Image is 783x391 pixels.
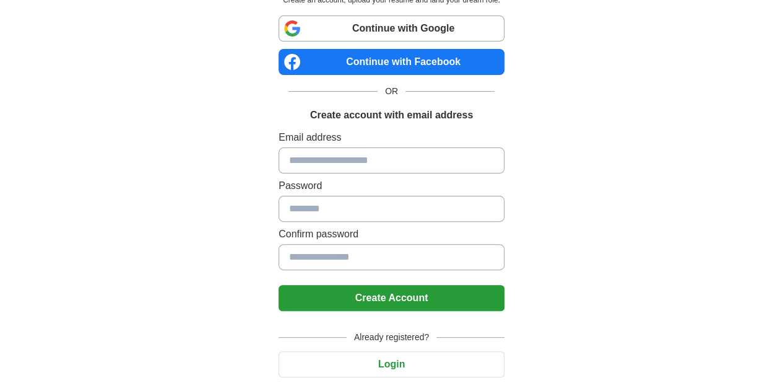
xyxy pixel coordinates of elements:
[279,351,504,377] button: Login
[310,108,473,123] h1: Create account with email address
[279,359,504,369] a: Login
[279,178,504,193] label: Password
[279,49,504,75] a: Continue with Facebook
[279,227,504,242] label: Confirm password
[347,331,436,344] span: Already registered?
[279,130,504,145] label: Email address
[378,85,405,98] span: OR
[279,285,504,311] button: Create Account
[279,15,504,42] a: Continue with Google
